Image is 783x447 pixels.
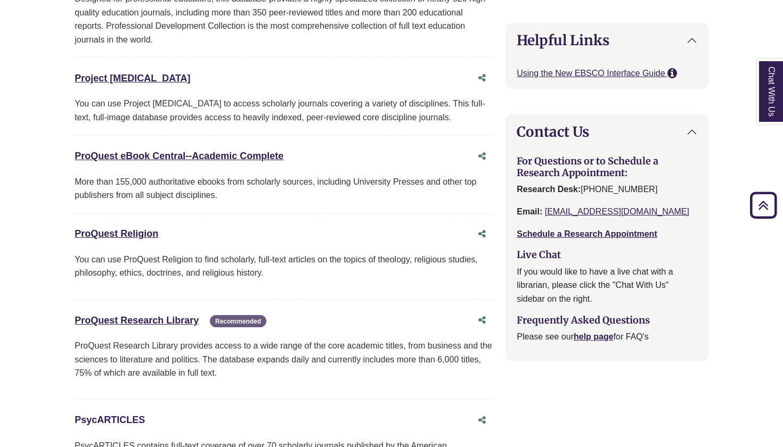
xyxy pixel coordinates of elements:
[75,228,158,239] a: ProQuest Religion
[75,339,493,380] p: ProQuest Research Library provides access to a wide range of the core academic titles, from busin...
[471,68,493,88] button: Share this database
[471,224,493,244] button: Share this database
[517,155,697,178] h3: For Questions or to Schedule a Research Appointment:
[517,183,697,196] p: [PHONE_NUMBER]
[746,198,780,212] a: Back to Top
[471,410,493,431] button: Share this database
[506,115,708,148] button: Contact Us
[75,253,493,280] p: You can use ProQuest Religion to find scholarly, full-text articles on the topics of theology, re...
[506,23,708,57] button: Helpful Links
[75,175,493,202] div: More than 155,000 authoritative ebooks from scholarly sources, including University Presses and o...
[517,229,657,238] a: Schedule a Research Appointment
[517,330,697,344] p: Please see our for FAQ's
[75,73,190,84] a: Project [MEDICAL_DATA]
[210,315,266,327] span: Recommended
[574,332,614,341] a: help page
[517,249,697,261] h3: Live Chat
[75,415,145,425] a: PsycARTICLES
[517,69,667,78] a: Using the New EBSCO Interface Guide
[517,314,697,326] h3: Frequently Asked Questions
[471,310,493,330] button: Share this database
[517,207,542,216] strong: Email:
[517,185,581,194] strong: Research Desk:
[75,97,493,124] div: You can use Project [MEDICAL_DATA] to access scholarly journals covering a variety of disciplines...
[517,265,697,306] p: If you would like to have a live chat with a librarian, please click the "Chat With Us" sidebar o...
[545,207,689,216] a: [EMAIL_ADDRESS][DOMAIN_NAME]
[75,315,199,326] a: ProQuest Research Library
[471,146,493,167] button: Share this database
[75,151,283,161] a: ProQuest eBook Central--Academic Complete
